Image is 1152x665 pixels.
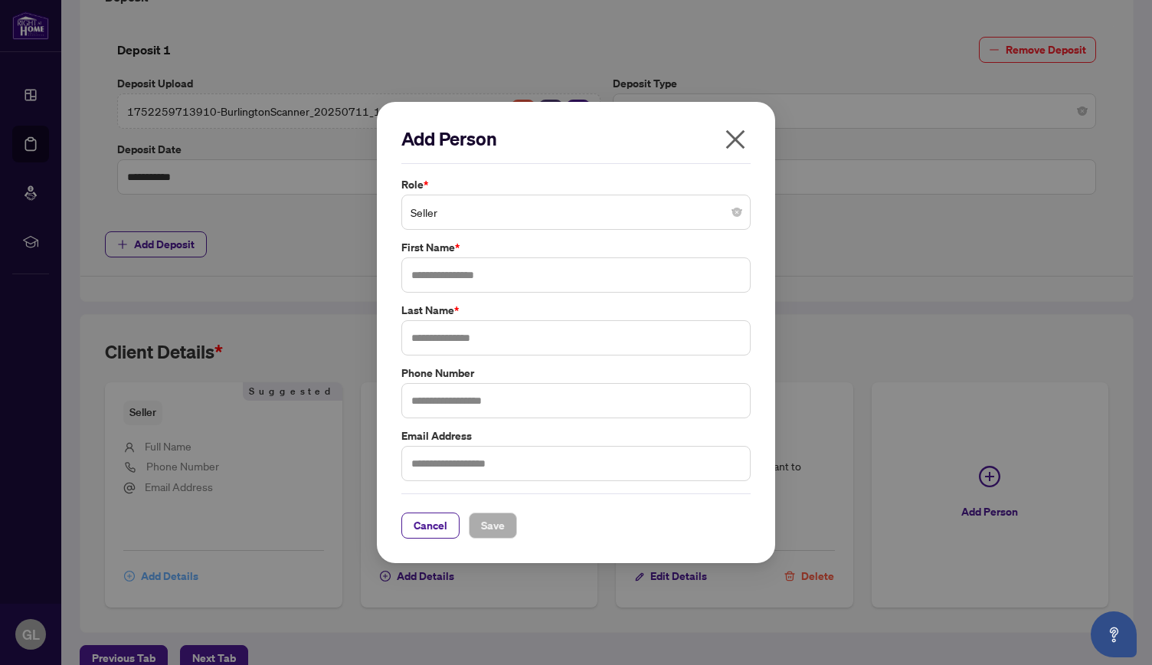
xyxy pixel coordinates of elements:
label: First Name [401,239,751,256]
button: Open asap [1091,611,1137,657]
h2: Add Person [401,126,751,151]
button: Save [469,513,517,539]
span: Cancel [414,513,447,538]
label: Email Address [401,427,751,444]
label: Last Name [401,302,751,319]
label: Role [401,176,751,193]
span: Seller [411,198,741,227]
button: Cancel [401,513,460,539]
span: close-circle [732,208,741,217]
label: Phone Number [401,365,751,382]
span: close [723,127,748,152]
